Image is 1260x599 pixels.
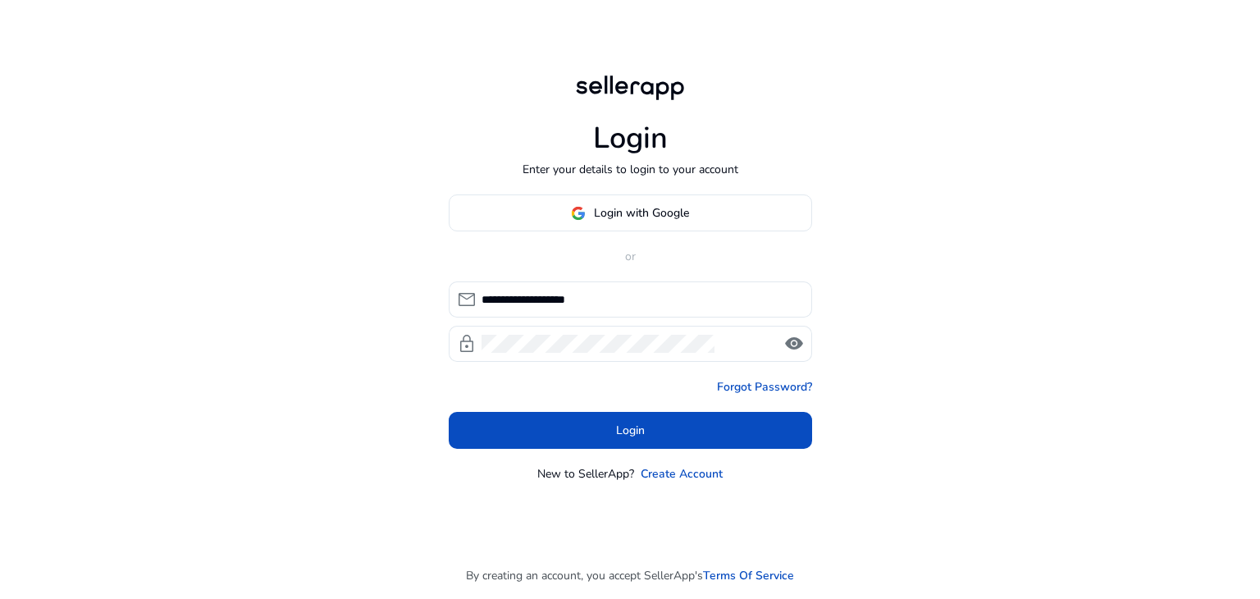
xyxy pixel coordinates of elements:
a: Forgot Password? [717,378,812,396]
button: Login with Google [449,194,812,231]
button: Login [449,412,812,449]
img: google-logo.svg [571,206,586,221]
h1: Login [593,121,668,156]
span: mail [457,290,477,309]
span: lock [457,334,477,354]
span: Login with Google [594,204,689,222]
p: Enter your details to login to your account [523,161,738,178]
p: or [449,248,812,265]
span: Login [616,422,645,439]
p: New to SellerApp? [537,465,634,482]
span: visibility [784,334,804,354]
a: Create Account [641,465,723,482]
a: Terms Of Service [703,567,794,584]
